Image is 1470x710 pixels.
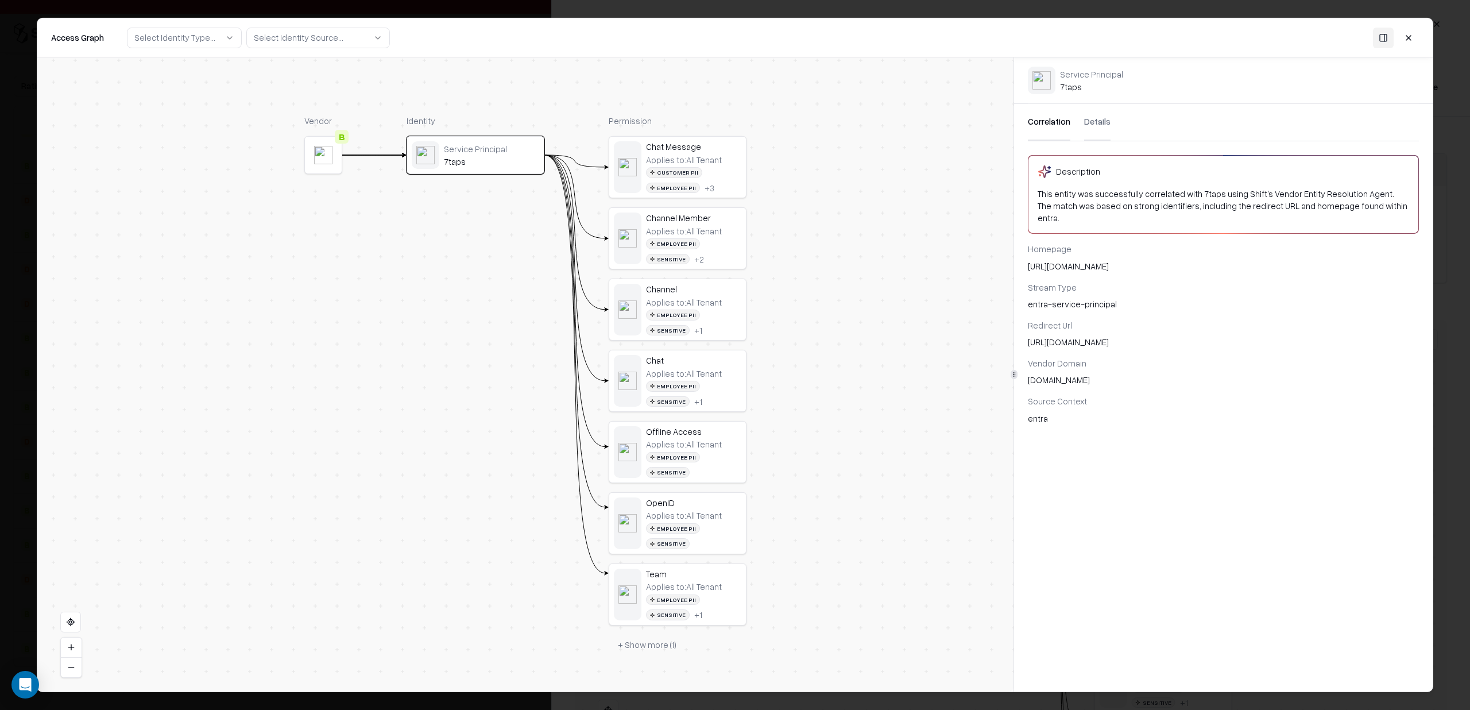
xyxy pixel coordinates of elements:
[646,381,700,392] div: Employee PII
[694,396,702,406] button: +1
[646,183,700,194] div: Employee PII
[646,368,722,378] div: Applies to: All Tenant
[1032,71,1051,90] img: entra
[705,183,714,193] div: + 3
[407,115,544,127] div: Identity
[1028,336,1419,348] div: [URL][DOMAIN_NAME]
[705,183,714,193] button: +3
[646,238,700,249] div: Employee PII
[646,355,741,365] div: Chat
[246,27,390,48] button: Select Identity Source...
[646,595,700,605] div: Employee PII
[134,32,215,44] div: Select Identity Type...
[304,115,342,127] div: Vendor
[646,467,690,478] div: Sensitive
[646,310,700,321] div: Employee PII
[646,538,690,549] div: Sensitive
[1060,68,1123,79] div: Service Principal
[646,396,690,407] div: Sensitive
[694,396,702,406] div: + 1
[646,581,722,592] div: Applies to: All Tenant
[444,156,539,167] div: 7taps
[646,452,700,463] div: Employee PII
[609,115,746,127] div: Permission
[694,325,702,335] button: +1
[646,213,741,223] div: Channel Member
[1028,319,1419,331] div: Redirect Url
[1028,374,1419,386] div: [DOMAIN_NAME]
[1084,104,1111,141] button: Details
[254,32,343,44] div: Select Identity Source...
[1028,243,1419,255] div: Homepage
[646,284,741,294] div: Channel
[1038,188,1409,224] div: This entity was successfully correlated with 7taps using Shift's Vendor Entity Resolution Agent. ...
[1028,260,1419,272] div: [URL][DOMAIN_NAME]
[1028,412,1419,424] div: entra
[51,32,104,44] div: Access Graph
[444,144,539,154] div: Service Principal
[646,569,741,579] div: Team
[335,130,349,144] div: B
[1028,104,1070,141] button: Correlation
[694,609,702,620] div: + 1
[646,253,690,264] div: Sensitive
[646,497,741,508] div: OpenID
[694,253,704,264] button: +2
[646,141,741,152] div: Chat Message
[1028,357,1419,369] div: Vendor Domain
[1028,281,1419,294] div: Stream Type
[609,635,686,655] button: + Show more (1)
[646,167,702,178] div: Customer PII
[694,609,702,620] button: +1
[1060,68,1123,92] div: 7taps
[1028,395,1419,407] div: Source Context
[1056,165,1100,177] div: Description
[646,225,722,236] div: Applies to: All Tenant
[646,155,722,165] div: Applies to: All Tenant
[1028,298,1419,310] div: entra-service-principal
[646,325,690,335] div: Sensitive
[646,426,741,437] div: Offline Access
[694,325,702,335] div: + 1
[646,296,722,307] div: Applies to: All Tenant
[646,523,700,534] div: Employee PII
[646,609,690,620] div: Sensitive
[694,253,704,264] div: + 2
[127,27,242,48] button: Select Identity Type...
[646,510,722,520] div: Applies to: All Tenant
[646,439,722,449] div: Applies to: All Tenant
